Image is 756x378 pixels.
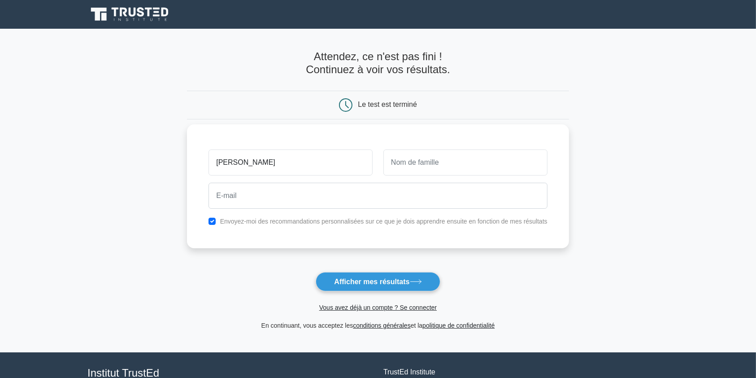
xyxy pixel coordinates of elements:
[261,322,353,329] font: En continuant, vous acceptez les
[334,278,409,286] font: Afficher mes résultats
[411,322,422,329] font: et la
[353,322,410,329] a: conditions générales
[209,149,373,176] input: Prénom
[383,368,435,376] font: TrustEd Institute
[314,50,442,62] font: Attendez, ce n'est pas fini !
[358,101,417,108] font: Le test est terminé
[316,272,440,291] button: Afficher mes résultats
[306,63,450,75] font: Continuez à voir vos résultats.
[319,304,437,311] a: Vous avez déjà un compte ? Se connecter
[220,218,547,225] font: Envoyez-moi des recommandations personnalisées sur ce que je dois apprendre ensuite en fonction d...
[383,149,547,176] input: Nom de famille
[422,322,495,329] a: politique de confidentialité
[209,183,547,209] input: E-mail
